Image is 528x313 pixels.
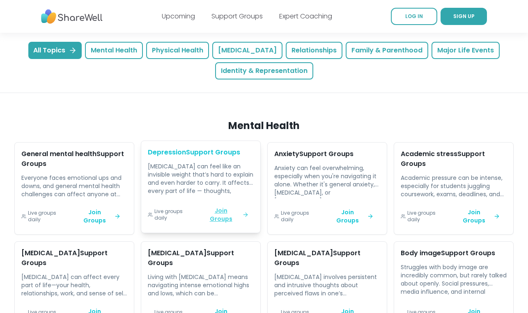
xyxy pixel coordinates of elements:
[14,119,514,132] h2: Mental Health
[146,42,209,59] button: Physical Health
[211,11,263,21] a: Support Groups
[323,205,380,228] a: Join Groups
[21,273,127,297] p: [MEDICAL_DATA] can affect every part of life—your health, relationships, work, and sense of self....
[148,147,240,157] h3: Depression Support Groups
[401,149,507,169] h3: Academic stress Support Groups
[401,174,507,198] p: Academic pressure can be intense, especially for students juggling coursework, exams, deadlines, ...
[148,248,254,268] h3: [MEDICAL_DATA] Support Groups
[162,11,195,21] a: Upcoming
[274,248,380,268] h3: [MEDICAL_DATA] Support Groups
[218,45,277,55] span: [MEDICAL_DATA]
[407,210,449,223] span: Live groups daily
[329,208,374,225] span: Join Groups
[351,45,422,55] span: Family & Parenthood
[401,248,495,258] h3: Body image Support Groups
[41,5,103,28] img: ShareWell Nav Logo
[212,42,282,59] button: [MEDICAL_DATA]
[292,45,337,55] span: Relationships
[154,208,196,221] span: Live groups daily
[401,263,507,297] p: Struggles with body image are incredibly common, but rarely talked about openly. Social pressures...
[391,8,437,25] a: LOG IN
[221,66,308,76] span: Identity & Representation
[148,162,254,197] p: [MEDICAL_DATA] can feel like an invisible weight that’s hard to explain and even harder to carry....
[91,45,137,55] span: Mental Health
[274,273,380,297] p: [MEDICAL_DATA] involves persistent and intrusive thoughts about perceived flaws in one’s appearan...
[21,248,127,268] h3: [MEDICAL_DATA] Support Groups
[148,273,254,297] p: Living with [MEDICAL_DATA] means navigating intense emotional highs and lows, which can be overwh...
[449,205,507,228] a: Join Groups
[28,42,82,59] button: All Topics
[432,42,500,59] button: Major Life Events
[456,208,500,225] span: Join Groups
[437,45,494,55] span: Major Life Events
[274,164,380,198] p: Anxiety can feel overwhelming, especially when you're navigating it alone. Whether it's general a...
[85,42,143,59] button: Mental Health
[279,11,332,21] a: Expert Coaching
[405,13,423,20] span: LOG IN
[441,8,487,25] a: SIGN UP
[70,205,127,228] a: Join Groups
[76,208,121,225] span: Join Groups
[203,206,247,223] span: Join Groups
[21,174,127,198] p: Everyone faces emotional ups and downs, and general mental health challenges can affect anyone at...
[286,42,342,59] button: Relationships
[281,210,323,223] span: Live groups daily
[274,149,354,159] h3: Anxiety Support Groups
[453,13,475,20] span: SIGN UP
[28,210,70,223] span: Live groups daily
[33,45,77,55] span: All Topics
[152,45,203,55] span: Physical Health
[196,203,254,226] a: Join Groups
[21,149,127,169] h3: General mental health Support Groups
[215,62,313,79] button: Identity & Representation
[346,42,428,59] button: Family & Parenthood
